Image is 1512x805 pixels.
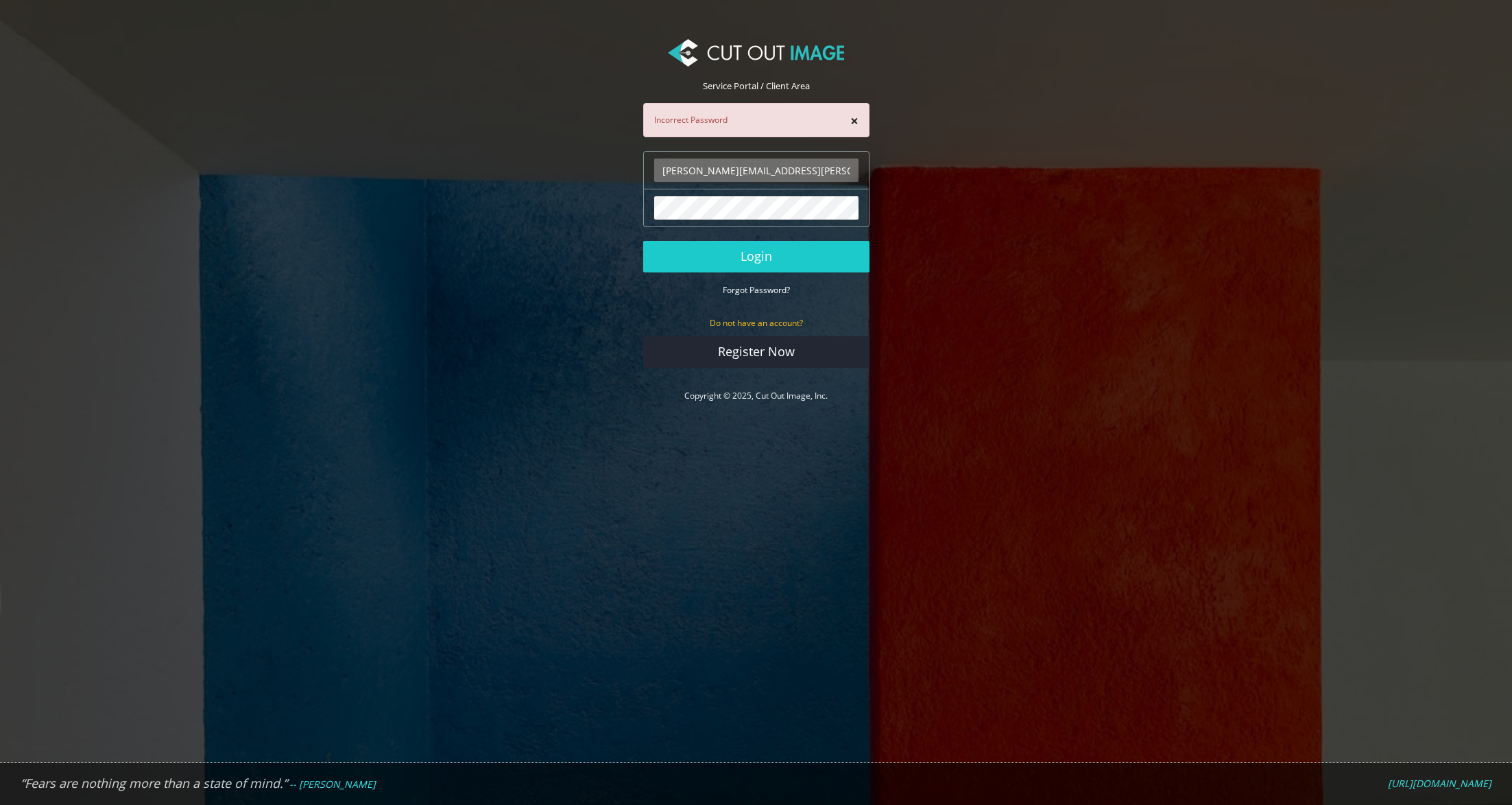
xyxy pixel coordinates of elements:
em: “Fears are nothing more than a state of mind.” [21,775,287,791]
a: Forgot Password? [723,283,790,296]
button: × [850,114,859,128]
img: Cut Out Image [668,39,843,67]
button: Login [643,241,869,272]
a: Copyright © 2025, Cut Out Image, Inc. [684,390,828,401]
a: Register Now [643,336,869,368]
em: -- [PERSON_NAME] [289,778,376,791]
span: Service Portal / Client Area [703,80,810,92]
em: [URL][DOMAIN_NAME] [1388,777,1491,790]
a: [URL][DOMAIN_NAME] [1388,778,1491,790]
div: Incorrect Password [643,103,869,137]
small: Do not have an account? [710,317,803,329]
input: Email Address [654,159,859,182]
